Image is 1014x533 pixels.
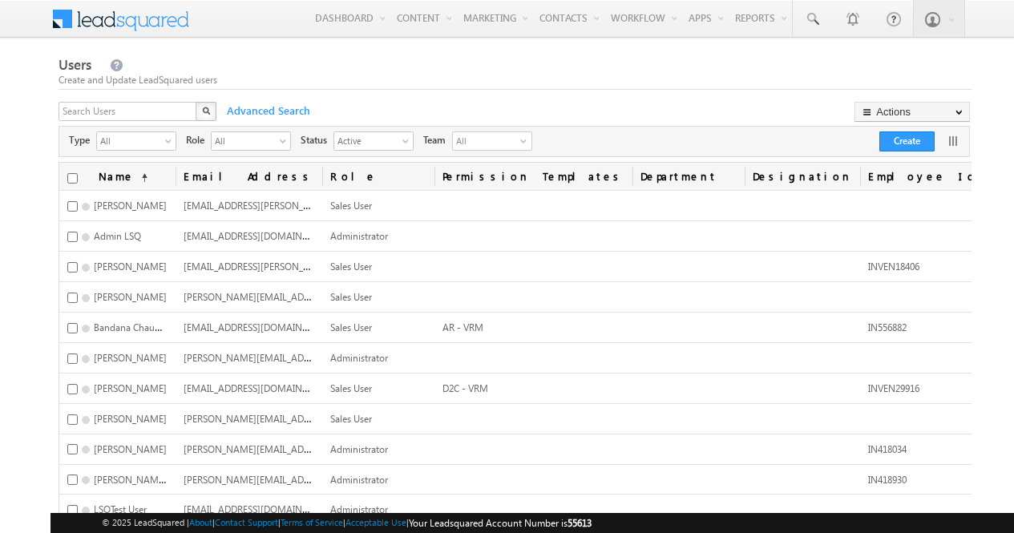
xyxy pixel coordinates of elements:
a: Terms of Service [281,517,343,527]
span: Bandana Chauhan [94,320,171,333]
span: LSQTest User [94,503,147,515]
span: [PERSON_NAME][EMAIL_ADDRESS][DOMAIN_NAME] [184,411,410,425]
button: Actions [854,102,970,122]
span: Type [69,133,96,147]
span: [PERSON_NAME][EMAIL_ADDRESS][DOMAIN_NAME] [184,442,410,455]
span: 55613 [568,517,592,529]
span: [PERSON_NAME] [PERSON_NAME] [94,472,242,486]
span: Active [334,132,400,148]
div: Create and Update LeadSquared users [59,73,972,87]
a: Employee Id [860,163,988,190]
span: Sales User [330,382,372,394]
span: All [212,132,277,148]
span: IN418930 [868,474,907,486]
span: select [165,136,178,145]
span: Sales User [330,413,372,425]
span: Sales User [330,321,372,333]
button: Create [879,131,935,151]
span: select [280,136,293,145]
span: © 2025 LeadSquared | | | | | [102,515,592,531]
span: Administrator [330,503,388,515]
span: [EMAIL_ADDRESS][DOMAIN_NAME] [184,381,337,394]
span: Users [59,55,91,74]
a: Email Address [176,163,322,190]
a: Designation [745,163,860,190]
span: [EMAIL_ADDRESS][DOMAIN_NAME] [184,228,337,242]
img: Search [202,107,210,115]
a: Name [91,163,156,190]
span: Your Leadsquared Account Number is [409,517,592,529]
span: [PERSON_NAME] [94,260,167,273]
span: Administrator [330,443,388,455]
span: Role [186,133,211,147]
span: [PERSON_NAME][EMAIL_ADDRESS][DOMAIN_NAME] [184,289,410,303]
span: [EMAIL_ADDRESS][PERSON_NAME][DOMAIN_NAME] [184,198,410,212]
span: [PERSON_NAME] [94,443,167,455]
span: [PERSON_NAME][EMAIL_ADDRESS][PERSON_NAME][DOMAIN_NAME] [184,350,483,364]
span: [PERSON_NAME] [94,291,167,303]
span: [PERSON_NAME][EMAIL_ADDRESS][DOMAIN_NAME] [184,472,410,486]
span: [PERSON_NAME] [94,413,167,425]
span: [PERSON_NAME] [94,200,167,212]
a: Acceptable Use [345,517,406,527]
span: AR - VRM [442,321,483,333]
span: [EMAIL_ADDRESS][PERSON_NAME][DOMAIN_NAME] [184,259,410,273]
span: All [97,132,163,148]
a: About [189,517,212,527]
span: [EMAIL_ADDRESS][DOMAIN_NAME] [184,502,337,515]
span: All [453,132,517,150]
span: [EMAIL_ADDRESS][DOMAIN_NAME] [184,320,337,333]
span: INVEN18406 [868,260,919,273]
span: Advanced Search [219,103,315,118]
span: Administrator [330,474,388,486]
span: Status [301,133,333,147]
span: INVEN29916 [868,382,919,394]
a: Department [632,163,745,190]
span: IN418034 [868,443,907,455]
input: Search Users [59,102,198,121]
a: Contact Support [215,517,278,527]
span: (sorted ascending) [135,172,147,184]
span: IN556882 [868,321,907,333]
span: [PERSON_NAME] [94,382,167,394]
span: Sales User [330,291,372,303]
span: Team [423,133,452,147]
span: D2C - VRM [442,382,488,394]
span: Sales User [330,260,372,273]
span: Sales User [330,200,372,212]
span: select [402,136,415,145]
span: Administrator [330,352,388,364]
a: Role [322,163,434,190]
span: Permission Templates [434,163,632,190]
span: [PERSON_NAME] [94,352,167,364]
span: Administrator [330,230,388,242]
span: Admin LSQ [94,230,141,242]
